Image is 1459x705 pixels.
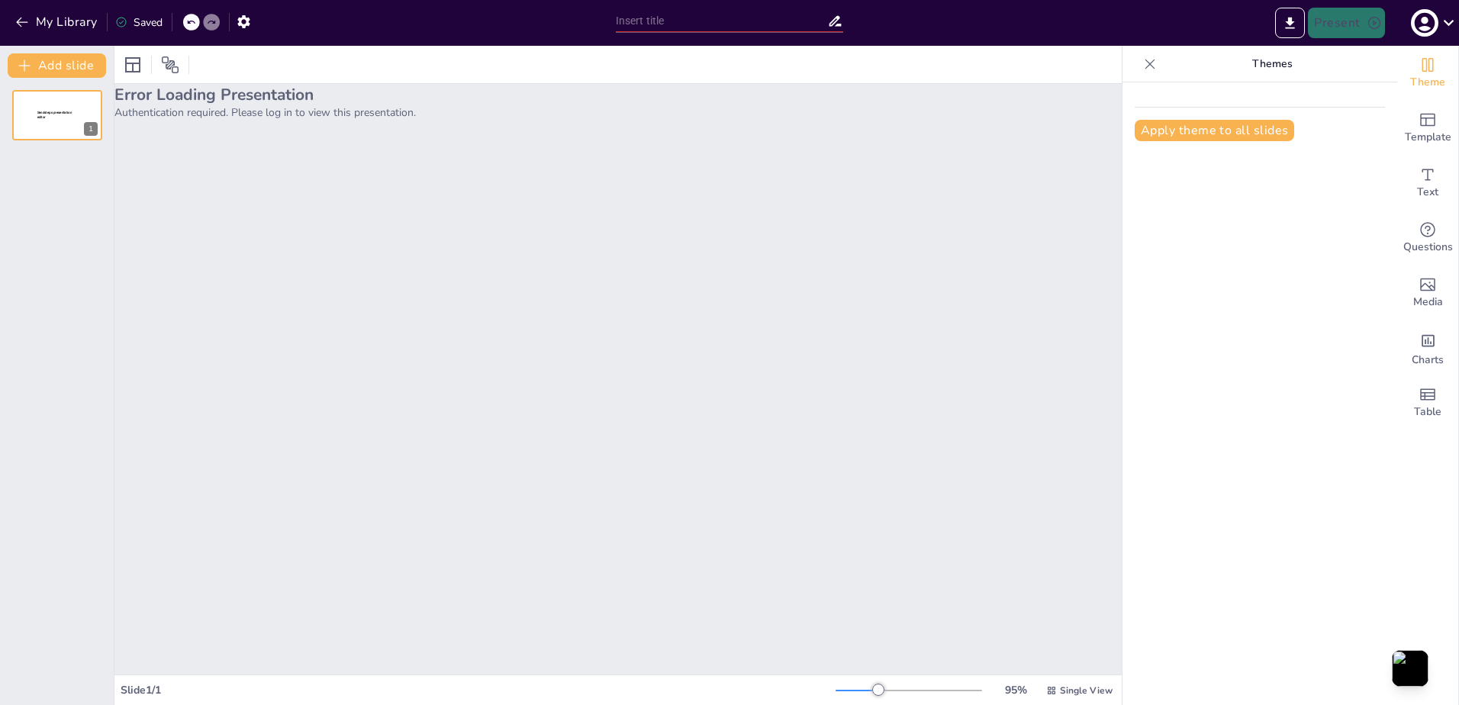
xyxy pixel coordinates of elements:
[1412,352,1444,369] span: Charts
[121,53,145,77] div: Layout
[1060,684,1113,697] span: Single View
[1403,239,1453,256] span: Questions
[12,90,102,140] div: 1
[1162,46,1382,82] p: Themes
[84,122,98,136] div: 1
[1405,129,1451,146] span: Template
[1397,156,1458,211] div: Add text boxes
[1397,375,1458,430] div: Add a table
[1413,294,1443,311] span: Media
[114,84,1122,105] h2: Error Loading Presentation
[121,683,836,697] div: Slide 1 / 1
[8,53,106,78] button: Add slide
[616,10,828,32] input: Insert title
[1397,320,1458,375] div: Add charts and graphs
[37,111,72,119] span: Sendsteps presentation editor
[161,56,179,74] span: Position
[1308,8,1384,38] button: Present
[1275,8,1305,38] button: Export to PowerPoint
[1397,266,1458,320] div: Add images, graphics, shapes or video
[1414,404,1441,420] span: Table
[115,15,163,30] div: Saved
[1417,184,1438,201] span: Text
[1410,74,1445,91] span: Theme
[11,10,104,34] button: My Library
[997,683,1034,697] div: 95 %
[1397,46,1458,101] div: Change the overall theme
[1397,101,1458,156] div: Add ready made slides
[1135,120,1294,141] button: Apply theme to all slides
[1397,211,1458,266] div: Get real-time input from your audience
[114,105,1122,120] p: Authentication required. Please log in to view this presentation.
